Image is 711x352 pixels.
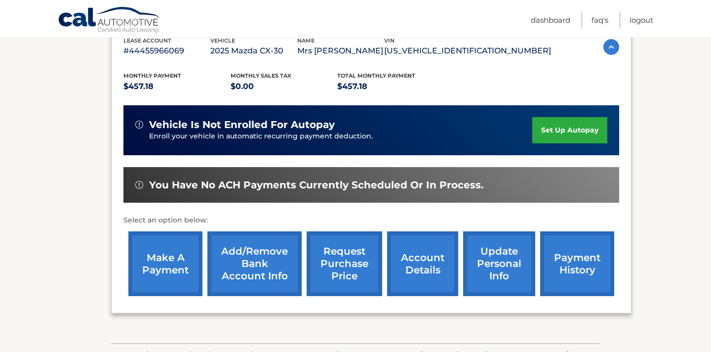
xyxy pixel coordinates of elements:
a: request purchase price [307,231,382,296]
span: Monthly sales Tax [231,72,291,79]
p: [US_VEHICLE_IDENTIFICATION_NUMBER] [384,44,551,58]
span: You have no ACH payments currently scheduled or in process. [149,179,483,191]
a: update personal info [463,231,535,296]
span: lease account [123,37,171,44]
a: set up autopay [532,117,607,143]
a: Logout [630,12,653,28]
a: Cal Automotive [58,6,161,35]
p: $457.18 [123,80,231,93]
a: Dashboard [531,12,570,28]
p: Select an option below: [123,215,619,226]
span: Monthly Payment [123,72,181,79]
a: FAQ's [592,12,608,28]
a: make a payment [128,231,202,296]
p: #44455966069 [123,44,210,58]
span: vin [384,37,395,44]
img: alert-white.svg [135,181,143,189]
img: accordion-active.svg [603,39,619,55]
a: Add/Remove bank account info [207,231,302,296]
a: payment history [540,231,614,296]
span: name [297,37,315,44]
span: vehicle [210,37,235,44]
p: $0.00 [231,80,338,93]
p: $457.18 [337,80,444,93]
p: 2025 Mazda CX-30 [210,44,297,58]
span: Total Monthly Payment [337,72,415,79]
p: Mrs [PERSON_NAME] [297,44,384,58]
img: alert-white.svg [135,121,143,129]
span: vehicle is not enrolled for autopay [149,119,335,131]
a: account details [387,231,458,296]
p: Enroll your vehicle in automatic recurring payment deduction. [149,131,532,142]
